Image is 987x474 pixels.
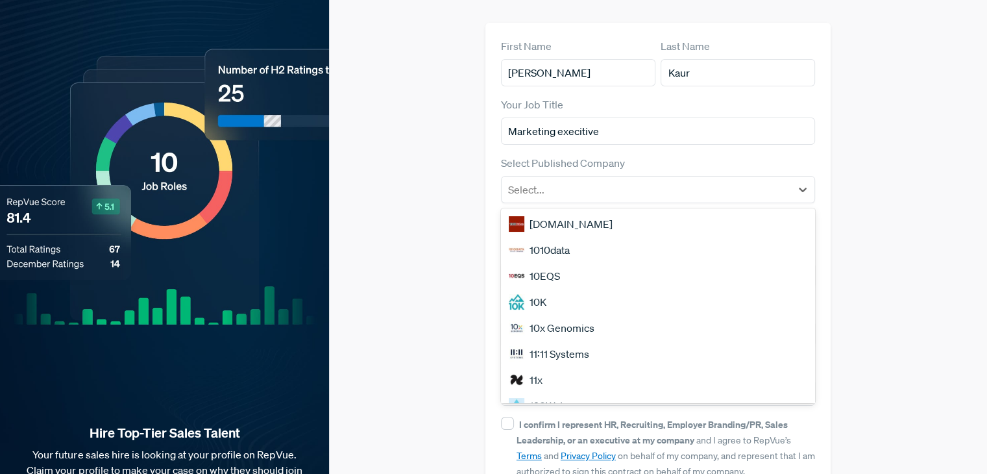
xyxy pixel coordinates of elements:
[501,237,815,263] div: 1010data
[501,97,563,112] label: Your Job Title
[501,393,815,419] div: 120Water
[501,289,815,315] div: 10K
[501,155,625,171] label: Select Published Company
[509,216,524,232] img: 1000Bulbs.com
[509,372,524,388] img: 11x
[501,118,815,145] input: Title
[501,315,815,341] div: 10x Genomics
[509,346,524,362] img: 11:11 Systems
[21,425,308,442] strong: Hire Top-Tier Sales Talent
[501,211,815,237] div: [DOMAIN_NAME]
[517,450,542,462] a: Terms
[509,242,524,258] img: 1010data
[501,341,815,367] div: 11:11 Systems
[661,59,815,86] input: Last Name
[501,263,815,289] div: 10EQS
[509,294,524,310] img: 10K
[517,418,788,446] strong: I confirm I represent HR, Recruiting, Employer Branding/PR, Sales Leadership, or an executive at ...
[509,398,524,414] img: 120Water
[661,38,710,54] label: Last Name
[501,367,815,393] div: 11x
[501,38,552,54] label: First Name
[561,450,616,462] a: Privacy Policy
[509,268,524,284] img: 10EQS
[509,320,524,336] img: 10x Genomics
[501,59,655,86] input: First Name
